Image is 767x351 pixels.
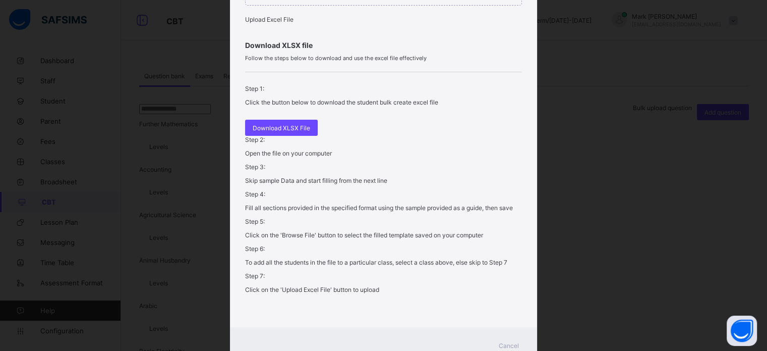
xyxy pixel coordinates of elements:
p: Fill all sections provided in the specified format using the sample provided as a guide, then save [245,204,521,212]
button: Open asap [727,316,757,346]
span: Step 4: [245,190,265,198]
span: Step 3: [245,163,265,171]
p: Open the file on your computer [245,149,521,157]
p: To add all the students in the file to a particular class, select a class above, else skip to Step 7 [245,259,521,266]
span: Step 2: [245,136,265,143]
span: Follow the steps below to download and use the excel file effectively [245,55,521,62]
span: Download XLSX File [253,124,310,132]
span: Upload Excel File [245,16,293,23]
span: Step 1: [245,85,264,92]
p: Click on the 'Browse File' button to select the filled template saved on your computer [245,231,521,239]
span: Step 6: [245,245,265,253]
p: Click the button below to download the student bulk create excel file [245,98,521,106]
span: Step 5: [245,218,265,225]
span: Cancel [499,342,519,349]
span: Download XLSX file [245,41,521,49]
span: Step 7: [245,272,265,280]
p: Skip sample Data and start filling from the next line [245,177,521,184]
p: Click on the 'Upload Excel File' button to upload [245,286,521,293]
